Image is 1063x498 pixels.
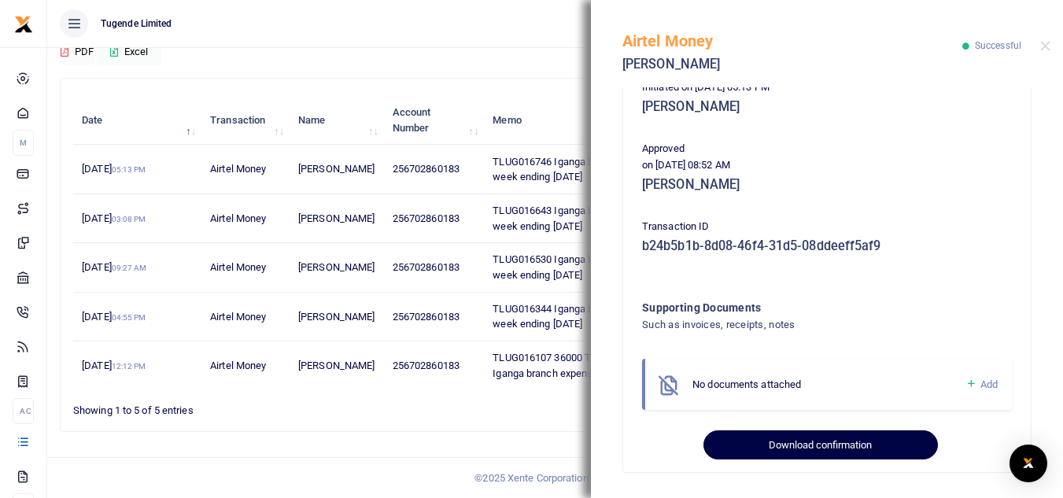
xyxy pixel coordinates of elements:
[703,430,937,460] button: Download confirmation
[642,79,1012,96] p: Initiated on [DATE] 05:13 PM
[298,311,375,323] span: [PERSON_NAME]
[73,96,201,145] th: Date: activate to sort column descending
[298,261,375,273] span: [PERSON_NAME]
[642,99,1012,115] h5: [PERSON_NAME]
[642,316,948,334] h4: Such as invoices, receipts, notes
[13,398,34,424] li: Ac
[622,57,962,72] h5: [PERSON_NAME]
[13,130,34,156] li: M
[393,212,460,224] span: 256702860183
[112,165,146,174] small: 05:13 PM
[393,360,460,371] span: 256702860183
[112,215,146,223] small: 03:08 PM
[82,163,146,175] span: [DATE]
[112,313,146,322] small: 04:55 PM
[210,163,266,175] span: Airtel Money
[493,205,684,232] span: TLUG016643 Iganga branch requisition for week ending [DATE]
[622,31,962,50] h5: Airtel Money
[493,156,684,183] span: TLUG016746 Iganga branch requisition for week ending [DATE]
[210,311,266,323] span: Airtel Money
[642,219,1012,235] p: Transaction ID
[210,261,266,273] span: Airtel Money
[642,157,1012,174] p: on [DATE] 08:52 AM
[14,15,33,34] img: logo-small
[94,17,179,31] span: Tugende Limited
[965,375,998,393] a: Add
[82,261,146,273] span: [DATE]
[60,39,94,65] button: PDF
[642,141,1012,157] p: Approved
[642,299,948,316] h4: Supporting Documents
[290,96,384,145] th: Name: activate to sort column ascending
[493,303,684,330] span: TLUG016344 Iganga branch requisition for week ending [DATE]
[82,311,146,323] span: [DATE]
[493,352,679,379] span: TLUG016107 36000 TLUG016034 261000 Iganga branch expenses
[692,378,801,390] span: No documents attached
[210,360,266,371] span: Airtel Money
[82,360,146,371] span: [DATE]
[112,362,146,371] small: 12:12 PM
[1009,445,1047,482] div: Open Intercom Messenger
[975,40,1021,51] span: Successful
[642,238,1012,254] h5: b24b5b1b-8d08-46f4-31d5-08ddeeff5af9
[201,96,290,145] th: Transaction: activate to sort column ascending
[393,261,460,273] span: 256702860183
[393,311,460,323] span: 256702860183
[298,163,375,175] span: [PERSON_NAME]
[980,378,998,390] span: Add
[82,212,146,224] span: [DATE]
[493,253,684,281] span: TLUG016530 Iganga branch requisition for week ending [DATE]
[484,96,702,145] th: Memo: activate to sort column ascending
[210,212,266,224] span: Airtel Money
[14,17,33,29] a: logo-small logo-large logo-large
[97,39,161,65] button: Excel
[642,177,1012,193] h5: [PERSON_NAME]
[393,163,460,175] span: 256702860183
[112,264,147,272] small: 09:27 AM
[384,96,485,145] th: Account Number: activate to sort column ascending
[298,212,375,224] span: [PERSON_NAME]
[73,394,468,419] div: Showing 1 to 5 of 5 entries
[1040,41,1050,51] button: Close
[298,360,375,371] span: [PERSON_NAME]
